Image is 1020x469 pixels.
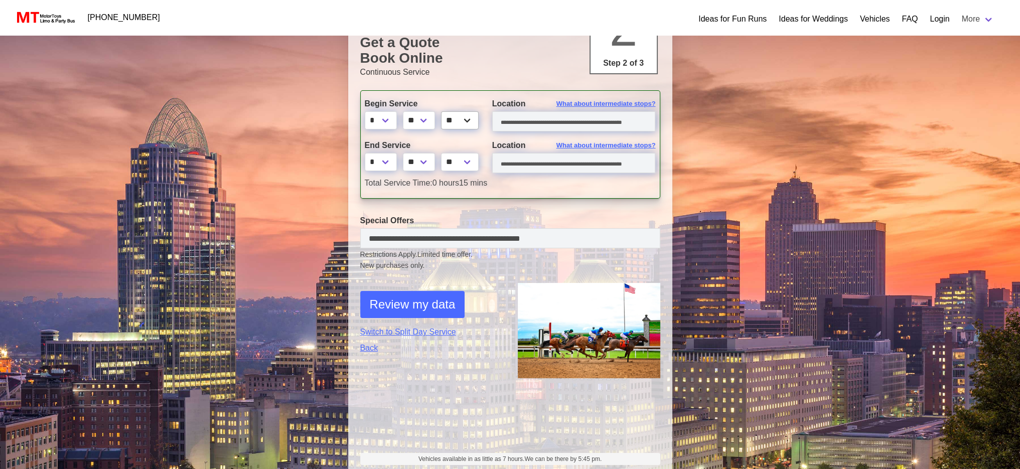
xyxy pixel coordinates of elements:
[556,140,656,150] span: What about intermediate stops?
[82,8,166,28] a: [PHONE_NUMBER]
[365,139,477,151] label: End Service
[418,454,602,463] span: Vehicles available in as little as 7 hours.
[698,13,767,25] a: Ideas for Fun Runs
[365,179,432,187] span: Total Service Time:
[365,98,477,110] label: Begin Service
[779,13,848,25] a: Ideas for Weddings
[524,455,602,462] span: We can be there by 5:45 pm.
[357,177,663,189] div: 0 hours
[360,260,660,271] span: New purchases only.
[930,13,949,25] a: Login
[360,215,660,227] label: Special Offers
[459,179,487,187] span: 15 mins
[360,250,660,271] small: Restrictions Apply.
[956,9,1000,29] a: More
[360,326,503,338] a: Switch to Split Day Service
[360,35,660,66] h1: Get a Quote Book Online
[360,66,660,78] p: Continuous Service
[518,283,660,378] img: 1.png
[14,11,76,25] img: MotorToys Logo
[360,291,465,318] button: Review my data
[860,13,890,25] a: Vehicles
[370,295,456,314] span: Review my data
[417,249,473,260] span: Limited time offer.
[902,13,918,25] a: FAQ
[360,342,503,354] a: Back
[492,99,526,108] span: Location
[492,141,526,149] span: Location
[556,99,656,109] span: What about intermediate stops?
[595,57,653,69] p: Step 2 of 3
